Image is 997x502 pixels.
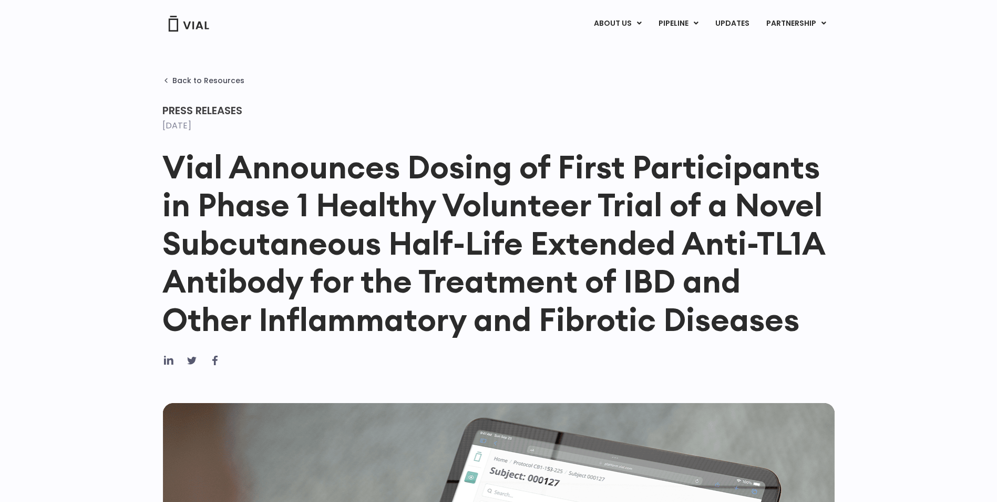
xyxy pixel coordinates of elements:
[650,15,706,33] a: PIPELINEMenu Toggle
[707,15,757,33] a: UPDATES
[162,103,242,118] span: Press Releases
[186,354,198,367] div: Share on twitter
[162,76,244,85] a: Back to Resources
[168,16,210,32] img: Vial Logo
[162,148,835,338] h1: Vial Announces Dosing of First Participants in Phase 1 Healthy Volunteer Trial of a Novel Subcuta...
[209,354,221,367] div: Share on facebook
[758,15,835,33] a: PARTNERSHIPMenu Toggle
[172,76,244,85] span: Back to Resources
[162,354,175,367] div: Share on linkedin
[162,119,191,132] time: [DATE]
[585,15,650,33] a: ABOUT USMenu Toggle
